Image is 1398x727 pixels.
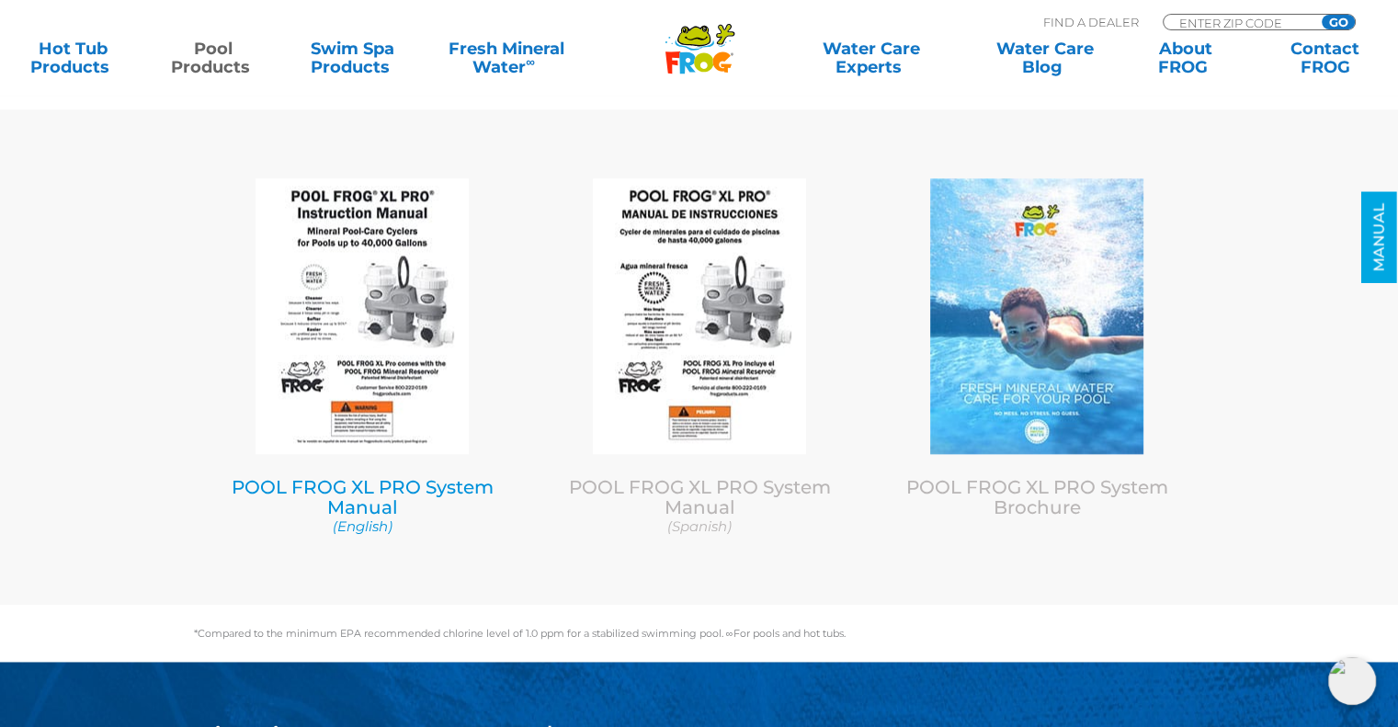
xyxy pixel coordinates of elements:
[333,517,392,535] em: (English)
[158,40,267,76] a: PoolProducts
[667,517,732,535] em: (Spanish)
[1177,15,1301,30] input: Zip Code Form
[438,40,574,76] a: Fresh MineralWater∞
[906,476,1168,518] a: POOL FROG XL PRO System Brochure
[1322,15,1355,29] input: GO
[593,178,806,454] img: PoolFrog_XLPro_Manual-Spanish
[1043,14,1139,30] p: Find A Dealer
[930,178,1143,454] img: PoolFrog-Brochure-2021
[782,40,960,76] a: Water CareExperts
[526,54,535,69] sup: ∞
[1361,192,1397,283] a: MANUAL
[1131,40,1239,76] a: AboutFROG
[1271,40,1380,76] a: ContactFROG
[256,178,469,454] img: PoolFrog_XLPro_English
[299,40,407,76] a: Swim SpaProducts
[194,628,1205,639] p: *Compared to the minimum EPA recommended chlorine level of 1.0 ppm for a stabilized swimming pool...
[18,40,127,76] a: Hot TubProducts
[991,40,1099,76] a: Water CareBlog
[1328,657,1376,705] img: openIcon
[545,476,855,536] a: POOL FROG XL PRO System Manual (Spanish)
[208,476,517,536] a: POOL FROG XL PRO System Manual (English)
